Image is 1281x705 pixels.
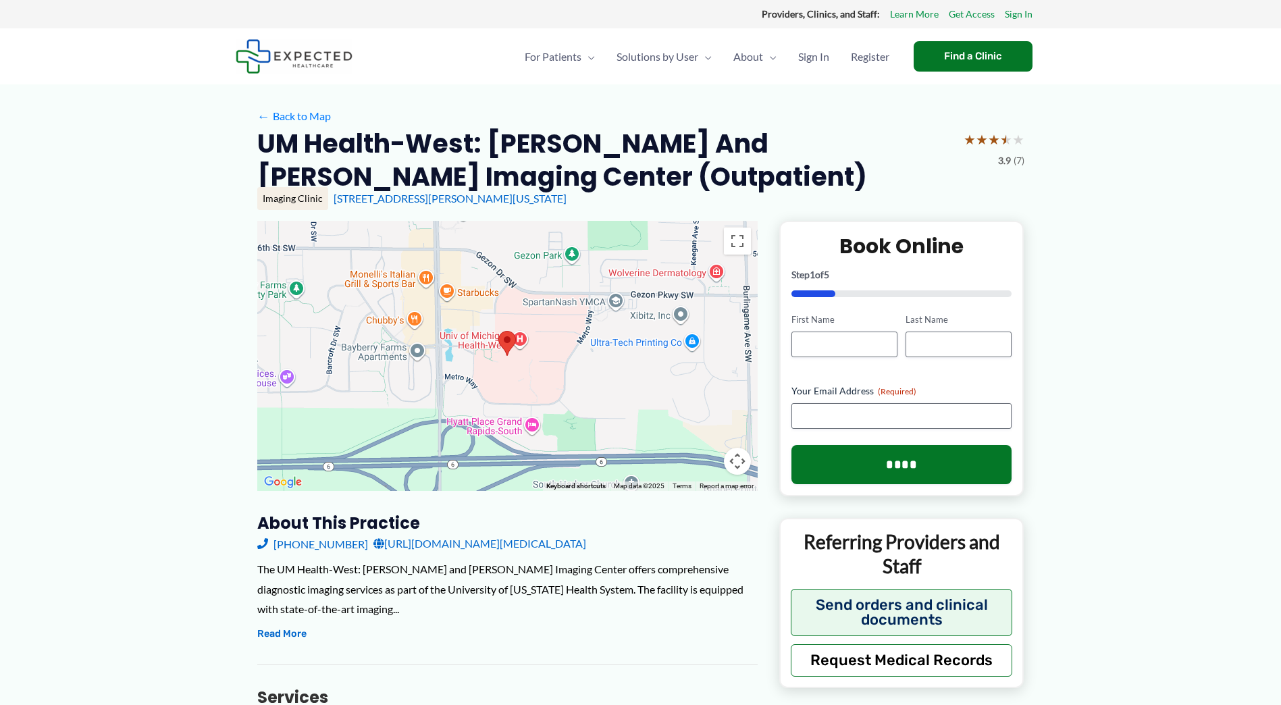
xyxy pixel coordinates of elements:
label: First Name [791,313,897,326]
a: Find a Clinic [914,41,1032,72]
a: ←Back to Map [257,106,331,126]
span: Menu Toggle [581,33,595,80]
span: Menu Toggle [763,33,777,80]
span: ★ [988,127,1000,152]
button: Map camera controls [724,448,751,475]
span: 3.9 [998,152,1011,169]
button: Keyboard shortcuts [546,481,606,491]
img: Expected Healthcare Logo - side, dark font, small [236,39,352,74]
h2: Book Online [791,233,1012,259]
a: Get Access [949,5,995,23]
a: Sign In [1005,5,1032,23]
span: Map data ©2025 [614,482,664,490]
span: ★ [964,127,976,152]
a: Register [840,33,900,80]
strong: Providers, Clinics, and Staff: [762,8,880,20]
a: [STREET_ADDRESS][PERSON_NAME][US_STATE] [334,192,567,205]
span: For Patients [525,33,581,80]
img: Google [261,473,305,491]
p: Referring Providers and Staff [791,529,1013,579]
a: Open this area in Google Maps (opens a new window) [261,473,305,491]
a: For PatientsMenu Toggle [514,33,606,80]
a: Sign In [787,33,840,80]
span: Menu Toggle [698,33,712,80]
div: Imaging Clinic [257,187,328,210]
span: About [733,33,763,80]
span: ★ [1000,127,1012,152]
nav: Primary Site Navigation [514,33,900,80]
p: Step of [791,270,1012,280]
span: (7) [1014,152,1024,169]
h3: About this practice [257,513,758,533]
span: Sign In [798,33,829,80]
a: [PHONE_NUMBER] [257,533,368,554]
span: ★ [976,127,988,152]
h2: UM Health-West: [PERSON_NAME] and [PERSON_NAME] Imaging Center (Outpatient) [257,127,953,194]
a: AboutMenu Toggle [723,33,787,80]
span: ← [257,109,270,122]
span: 1 [810,269,815,280]
label: Last Name [906,313,1012,326]
span: ★ [1012,127,1024,152]
a: Solutions by UserMenu Toggle [606,33,723,80]
span: (Required) [878,386,916,396]
button: Send orders and clinical documents [791,589,1013,636]
div: The UM Health-West: [PERSON_NAME] and [PERSON_NAME] Imaging Center offers comprehensive diagnosti... [257,559,758,619]
button: Read More [257,626,307,642]
span: Solutions by User [617,33,698,80]
button: Toggle fullscreen view [724,228,751,255]
a: Terms (opens in new tab) [673,482,691,490]
span: Register [851,33,889,80]
a: [URL][DOMAIN_NAME][MEDICAL_DATA] [373,533,586,554]
a: Report a map error [700,482,754,490]
a: Learn More [890,5,939,23]
button: Request Medical Records [791,644,1013,677]
label: Your Email Address [791,384,1012,398]
span: 5 [824,269,829,280]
